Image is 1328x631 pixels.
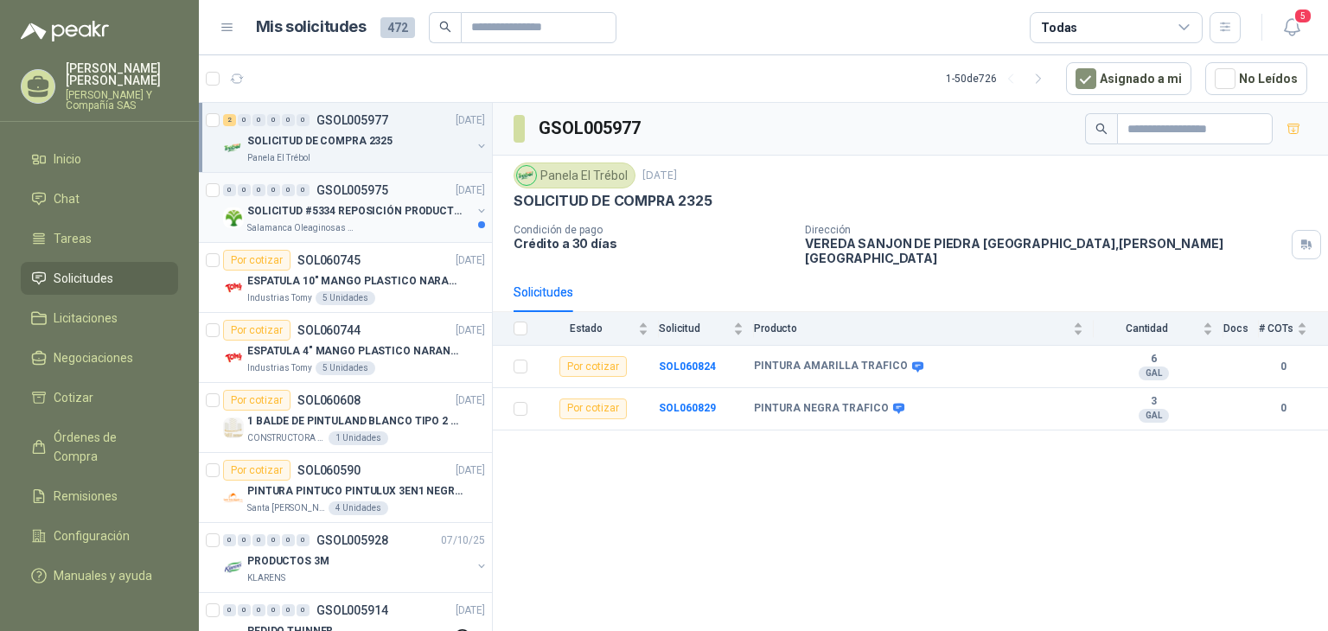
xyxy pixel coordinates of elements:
a: Solicitudes [21,262,178,295]
div: 0 [267,534,280,546]
span: Producto [754,322,1069,335]
span: Manuales y ayuda [54,566,152,585]
span: Inicio [54,150,81,169]
p: ESPATULA 4" MANGO PLASTICO NARANJA MARCA TRUPPER [247,343,463,360]
img: Company Logo [223,558,244,578]
div: 0 [297,604,310,616]
a: Configuración [21,519,178,552]
button: Asignado a mi [1066,62,1191,95]
p: SOL060744 [297,324,361,336]
div: 0 [238,604,251,616]
a: Negociaciones [21,341,178,374]
a: Remisiones [21,480,178,513]
p: Crédito a 30 días [514,236,791,251]
b: PINTURA AMARILLA TRAFICO [754,360,908,373]
th: Docs [1223,312,1259,346]
div: 0 [282,114,295,126]
span: search [1095,123,1108,135]
a: Chat [21,182,178,215]
span: Chat [54,189,80,208]
img: Company Logo [223,137,244,158]
a: Órdenes de Compra [21,421,178,473]
p: CONSTRUCTORA GRUPO FIP [247,431,325,445]
div: Por cotizar [223,460,290,481]
a: 0 0 0 0 0 0 GSOL005975[DATE] Company LogoSOLICITUD #5334 REPOSICIÓN PRODUCTOSSalamanca Oleaginosa... [223,180,488,235]
div: 0 [252,534,265,546]
div: 0 [223,534,236,546]
div: 0 [267,604,280,616]
span: 472 [380,17,415,38]
div: Por cotizar [223,250,290,271]
a: Por cotizarSOL060608[DATE] Company Logo1 BALDE DE PINTULAND BLANCO TIPO 2 DE 2.5 GLSCONSTRUCTORA ... [199,383,492,453]
span: search [439,21,451,33]
div: Por cotizar [223,390,290,411]
p: PRODUCTOS 3M [247,553,329,570]
th: Cantidad [1094,312,1223,346]
p: PINTURA PINTUCO PINTULUX 3EN1 NEGRO X G [247,483,463,500]
div: 0 [282,604,295,616]
span: Negociaciones [54,348,133,367]
div: Solicitudes [514,283,573,302]
p: GSOL005977 [316,114,388,126]
img: Company Logo [223,207,244,228]
a: Por cotizarSOL060590[DATE] Company LogoPINTURA PINTUCO PINTULUX 3EN1 NEGRO X GSanta [PERSON_NAME]... [199,453,492,523]
p: SOL060608 [297,394,361,406]
img: Company Logo [223,417,244,438]
div: 0 [252,184,265,196]
div: Por cotizar [559,398,627,419]
p: Dirección [805,224,1285,236]
b: 0 [1259,359,1307,375]
p: Panela El Trébol [247,151,310,165]
a: SOL060829 [659,402,716,414]
div: 4 Unidades [329,501,388,515]
a: 0 0 0 0 0 0 GSOL00592807/10/25 Company LogoPRODUCTOS 3MKLARENS [223,530,488,585]
img: Company Logo [517,166,536,185]
a: Cotizar [21,381,178,414]
div: GAL [1139,409,1169,423]
p: Condición de pago [514,224,791,236]
div: 2 [223,114,236,126]
p: Salamanca Oleaginosas SAS [247,221,356,235]
p: [PERSON_NAME] [PERSON_NAME] [66,62,178,86]
p: GSOL005928 [316,534,388,546]
p: GSOL005975 [316,184,388,196]
span: Solicitud [659,322,730,335]
p: [PERSON_NAME] Y Compañía SAS [66,90,178,111]
p: [DATE] [456,392,485,409]
p: [DATE] [456,252,485,269]
img: Company Logo [223,347,244,368]
span: Órdenes de Compra [54,428,162,466]
span: Tareas [54,229,92,248]
div: 1 - 50 de 726 [946,65,1052,92]
div: 0 [238,184,251,196]
th: # COTs [1259,312,1328,346]
div: 0 [252,114,265,126]
p: SOLICITUD DE COMPRA 2325 [247,133,393,150]
div: GAL [1139,366,1169,380]
button: 5 [1276,12,1307,43]
p: [DATE] [456,182,485,199]
p: KLARENS [247,571,285,585]
h1: Mis solicitudes [256,15,367,40]
a: Por cotizarSOL060744[DATE] Company LogoESPATULA 4" MANGO PLASTICO NARANJA MARCA TRUPPERIndustrias... [199,313,492,383]
div: 0 [238,534,251,546]
div: 1 Unidades [329,431,388,445]
p: SOL060590 [297,464,361,476]
th: Estado [538,312,659,346]
p: [DATE] [456,322,485,339]
a: SOL060824 [659,360,716,373]
div: Por cotizar [559,356,627,377]
a: Tareas [21,222,178,255]
span: # COTs [1259,322,1293,335]
p: Santa [PERSON_NAME] [247,501,325,515]
div: 0 [252,604,265,616]
div: 0 [223,184,236,196]
span: Solicitudes [54,269,113,288]
p: [DATE] [642,168,677,184]
div: Todas [1041,18,1077,37]
b: 6 [1094,353,1213,366]
p: Industrias Tomy [247,291,312,305]
span: Licitaciones [54,309,118,328]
